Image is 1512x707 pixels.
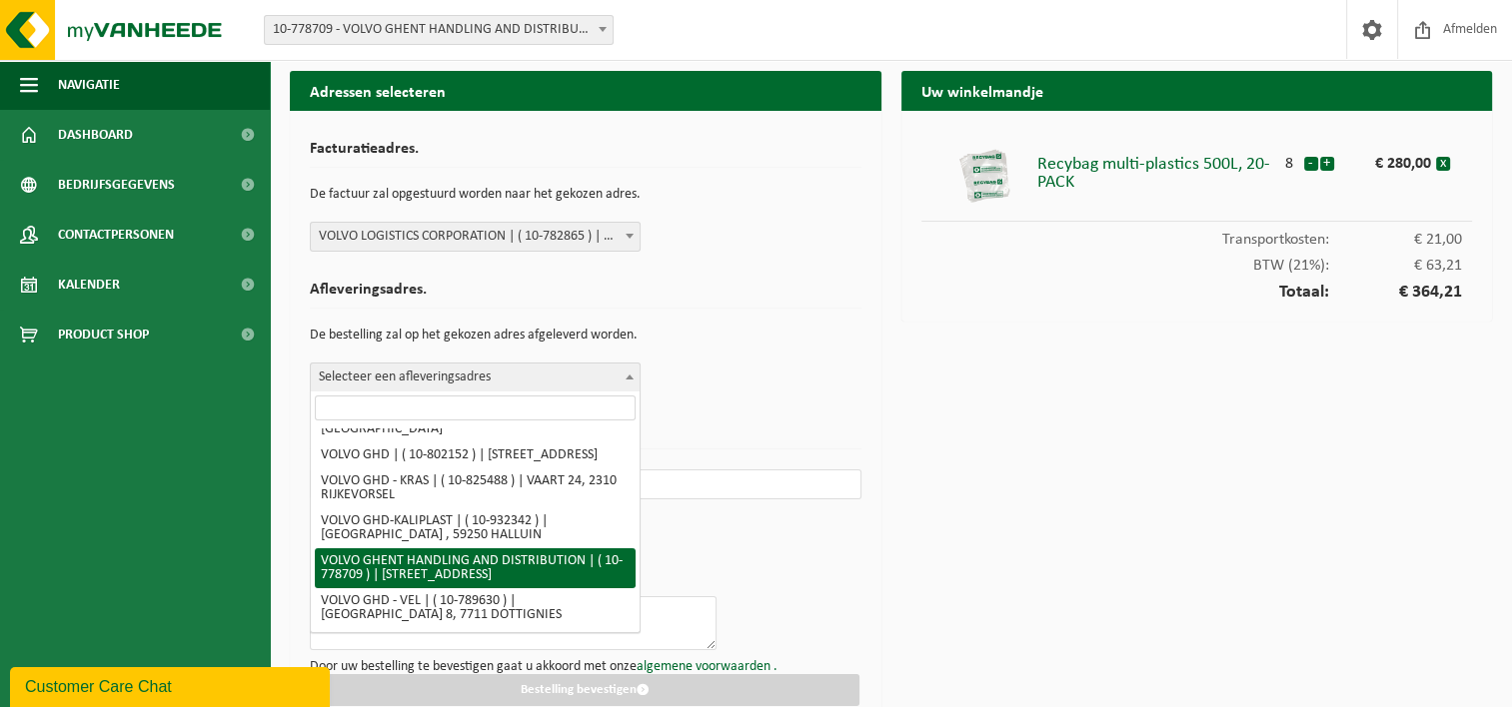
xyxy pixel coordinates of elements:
[58,110,133,160] span: Dashboard
[637,659,777,674] a: algemene voorwaarden .
[58,310,149,359] span: Product Shop
[1320,157,1334,171] button: +
[1436,157,1450,171] button: x
[315,548,636,588] li: VOLVO GHENT HANDLING AND DISTRIBUTION | ( 10-778709 ) | [STREET_ADDRESS]
[315,508,636,548] li: VOLVO GHD-KALIPLAST | ( 10-932342 ) | [GEOGRAPHIC_DATA] , 59250 HALLUIN
[311,363,640,391] span: Selecteer een afleveringsadres
[901,71,1493,110] h2: Uw winkelmandje
[310,141,861,168] h2: Facturatieadres.
[58,160,175,210] span: Bedrijfsgegevens
[290,71,881,110] h2: Adressen selecteren
[1329,232,1462,248] span: € 21,00
[312,674,859,706] button: Bestelling bevestigen
[1329,258,1462,274] span: € 63,21
[921,222,1473,248] div: Transportkosten:
[1329,284,1462,302] span: € 364,21
[315,588,636,628] li: VOLVO GHD - VEL | ( 10-789630 ) | [GEOGRAPHIC_DATA] 8, 7711 DOTTIGNIES
[315,468,636,508] li: VOLVO GHD - KRAS | ( 10-825488 ) | VAART 24, 2310 RIJKEVORSEL
[58,60,120,110] span: Navigatie
[310,660,861,674] p: Door uw bestelling te bevestigen gaat u akkoord met onze
[58,260,120,310] span: Kalender
[310,222,641,252] span: VOLVO LOGISTICS CORPORATION | ( 10-782865 ) | BILL TO SE84 - PARMA1705 , 405 08 GÖTEBORG | SE5561...
[10,663,334,707] iframe: chat widget
[921,248,1473,274] div: BTW (21%):
[58,210,174,260] span: Contactpersonen
[1356,146,1436,172] div: € 280,00
[315,442,636,468] li: VOLVO GHD | ( 10-802152 ) | [STREET_ADDRESS]
[311,223,640,251] span: VOLVO LOGISTICS CORPORATION | ( 10-782865 ) | BILL TO SE84 - PARMA1705 , 405 08 GÖTEBORG | SE5561...
[954,146,1014,206] img: 01-999958
[1276,146,1303,172] div: 8
[921,274,1473,302] div: Totaal:
[1304,157,1318,171] button: -
[264,15,614,45] span: 10-778709 - VOLVO GHENT HANDLING AND DISTRIBUTION - DESTELDONK
[310,282,861,309] h2: Afleveringsadres.
[310,362,641,392] span: Selecteer een afleveringsadres
[310,178,861,212] p: De factuur zal opgestuurd worden naar het gekozen adres.
[310,319,861,353] p: De bestelling zal op het gekozen adres afgeleverd worden.
[265,16,613,44] span: 10-778709 - VOLVO GHENT HANDLING AND DISTRIBUTION - DESTELDONK
[1037,146,1276,192] div: Recybag multi-plastics 500L, 20-PACK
